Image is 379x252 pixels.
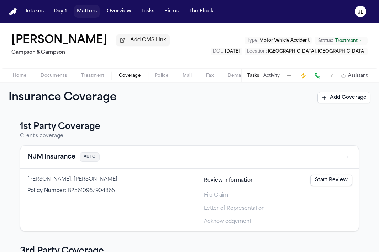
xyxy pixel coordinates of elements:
span: Add CMS Link [130,37,166,44]
span: Location : [247,49,267,54]
span: Letter of Representation [204,205,265,212]
button: Open actions [340,151,352,163]
span: Acknowledgement [204,218,251,225]
span: Mail [183,73,192,79]
button: Assistant [341,73,368,79]
button: Day 1 [51,5,70,18]
span: Fax [206,73,214,79]
button: View coverage details [27,152,75,162]
div: Claims filing progress [190,169,359,231]
span: DOL : [213,49,224,54]
span: Type : [247,38,258,43]
span: Status: [318,38,333,44]
span: Documents [41,73,67,79]
button: Firms [162,5,181,18]
button: Overview [104,5,134,18]
button: Edit Location: Trenton, NJ [245,48,368,55]
button: Edit DOL: 2024-10-05 [211,48,242,55]
button: Matters [74,5,100,18]
button: Intakes [23,5,47,18]
span: Review Information [204,177,254,184]
button: Add Coverage [317,92,370,103]
button: Create Immediate Task [298,71,308,81]
h2: Campson & Campson [11,48,170,57]
span: [DATE] [225,49,240,54]
span: Demand [228,73,247,79]
div: [PERSON_NAME], [PERSON_NAME] [27,176,183,183]
h3: 1st Party Coverage [20,121,359,133]
button: The Flock [186,5,216,18]
span: Treatment [335,38,358,44]
button: Edit Type: Motor Vehicle Accident [245,37,312,44]
button: Add CMS Link [116,34,170,46]
a: Home [9,8,17,15]
button: Edit matter name [11,34,107,47]
span: B25610967904865 [68,188,115,193]
button: Tasks [247,73,259,79]
h1: Insurance Coverage [9,91,132,104]
span: Home [13,73,26,79]
button: Make a Call [312,71,322,81]
span: Policy Number : [27,188,66,193]
p: Client's coverage [20,133,359,140]
button: Tasks [138,5,157,18]
span: Assistant [348,73,368,79]
span: Coverage [119,73,141,79]
div: Steps [194,172,356,227]
span: Police [155,73,168,79]
span: [GEOGRAPHIC_DATA], [GEOGRAPHIC_DATA] [268,49,365,54]
h1: [PERSON_NAME] [11,34,107,47]
span: AUTO [80,152,100,162]
button: Add Task [284,71,294,81]
button: Activity [263,73,280,79]
span: File Claim [204,192,228,199]
span: Treatment [81,73,105,79]
img: Finch Logo [9,8,17,15]
span: Motor Vehicle Accident [259,38,310,43]
button: Change status from Treatment [315,37,368,45]
text: JL [358,10,363,15]
a: Start Review [310,175,352,186]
